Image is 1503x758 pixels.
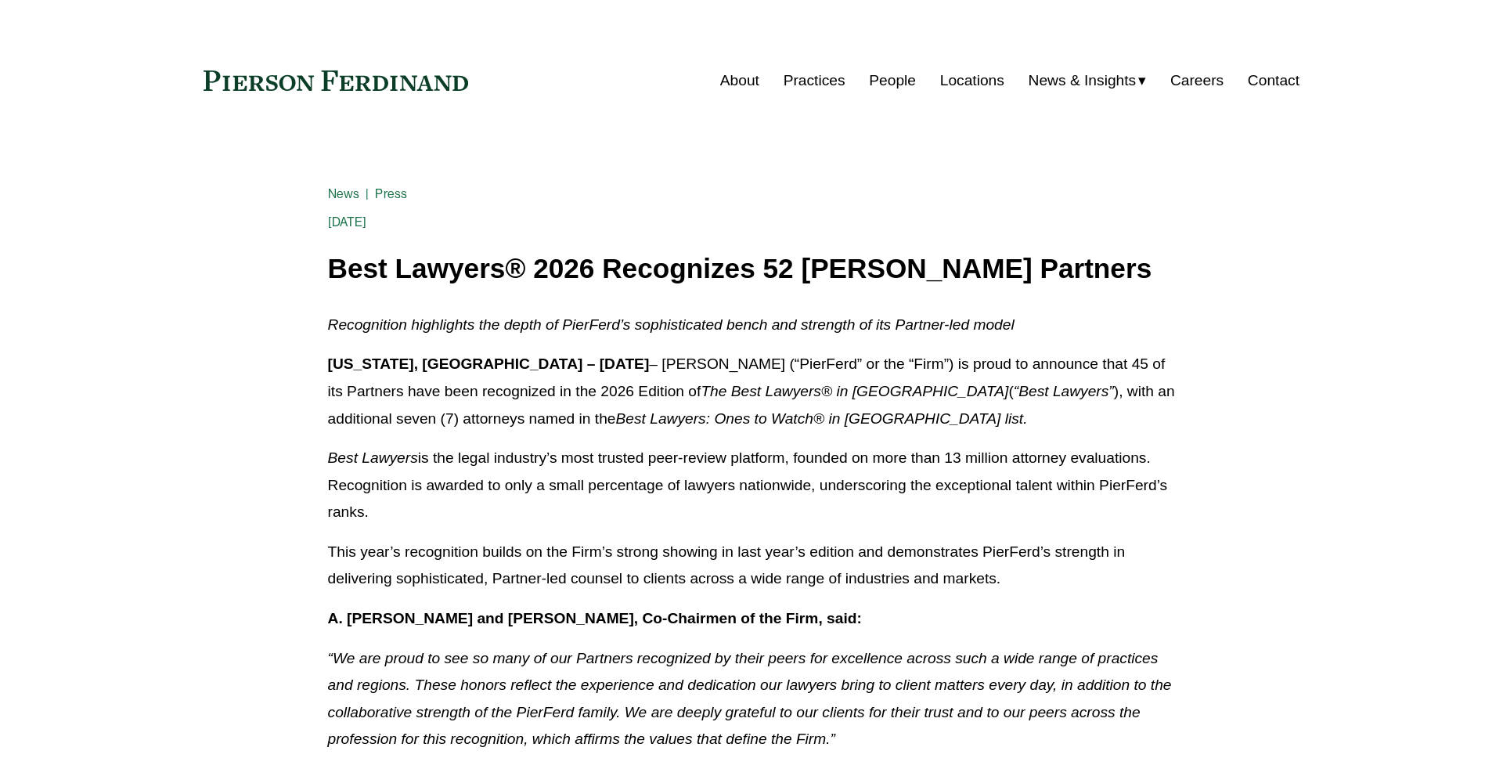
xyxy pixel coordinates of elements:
[328,356,650,372] strong: [US_STATE], [GEOGRAPHIC_DATA] – [DATE]
[328,316,1015,333] em: Recognition highlights the depth of PierFerd’s sophisticated bench and strength of its Partner-le...
[784,66,845,96] a: Practices
[375,186,407,201] a: Press
[328,449,418,466] em: Best Lawyers
[328,254,1176,284] h1: Best Lawyers® 2026 Recognizes 52 [PERSON_NAME] Partners
[328,351,1176,432] p: – [PERSON_NAME] (“PierFerd” or the “Firm”) is proud to announce that 45 of its Partners have been...
[869,66,916,96] a: People
[1170,66,1224,96] a: Careers
[940,66,1004,96] a: Locations
[328,650,1176,748] em: “We are proud to see so many of our Partners recognized by their peers for excellence across such...
[1014,383,1114,399] em: “Best Lawyers”
[328,445,1176,526] p: is the legal industry’s most trusted peer-review platform, founded on more than 13 million attorn...
[616,410,1028,427] em: Best Lawyers: Ones to Watch® in [GEOGRAPHIC_DATA] list.
[720,66,759,96] a: About
[1029,67,1137,95] span: News & Insights
[328,215,367,229] span: [DATE]
[1029,66,1147,96] a: folder dropdown
[701,383,1008,399] em: The Best Lawyers® in [GEOGRAPHIC_DATA]
[1248,66,1299,96] a: Contact
[328,186,360,201] a: News
[328,539,1176,593] p: This year’s recognition builds on the Firm’s strong showing in last year’s edition and demonstrat...
[328,610,862,626] strong: A. [PERSON_NAME] and [PERSON_NAME], Co-Chairmen of the Firm, said:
